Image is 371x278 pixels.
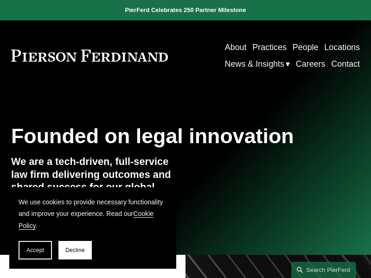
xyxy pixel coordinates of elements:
a: Practices [252,39,287,56]
a: Locations [324,39,360,56]
a: Contact [331,56,360,72]
a: Search this site [291,262,356,278]
button: Decline [58,241,92,259]
p: We use cookies to provide necessary functionality and improve your experience. Read our . [19,196,167,232]
h4: We are a tech-driven, full-service law firm delivering outcomes and shared success for our global... [11,155,185,206]
a: People [293,39,319,56]
section: Cookie banner [9,187,176,269]
span: Accept [26,247,44,253]
span: News & Insights [225,57,284,71]
a: About [225,39,247,56]
h1: Founded on legal innovation [11,124,302,148]
a: Careers [296,56,326,72]
span: Decline [65,247,85,253]
button: Accept [19,241,52,259]
a: Cookie Policy [19,210,154,229]
a: folder dropdown [225,56,290,72]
